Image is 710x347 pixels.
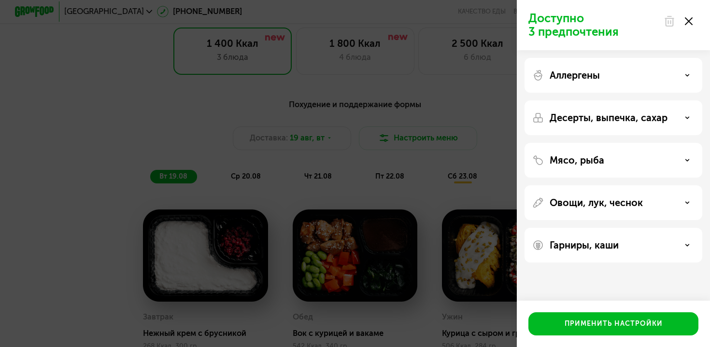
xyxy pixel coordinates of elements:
[550,197,643,208] p: Овощи, лук, чеснок
[528,12,658,39] p: Доступно 3 предпочтения
[565,319,663,329] div: Применить настройки
[550,239,619,251] p: Гарниры, каши
[550,69,600,81] p: Аллергены
[550,154,604,166] p: Мясо, рыба
[550,112,667,124] p: Десерты, выпечка, сахар
[528,312,698,335] button: Применить настройки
